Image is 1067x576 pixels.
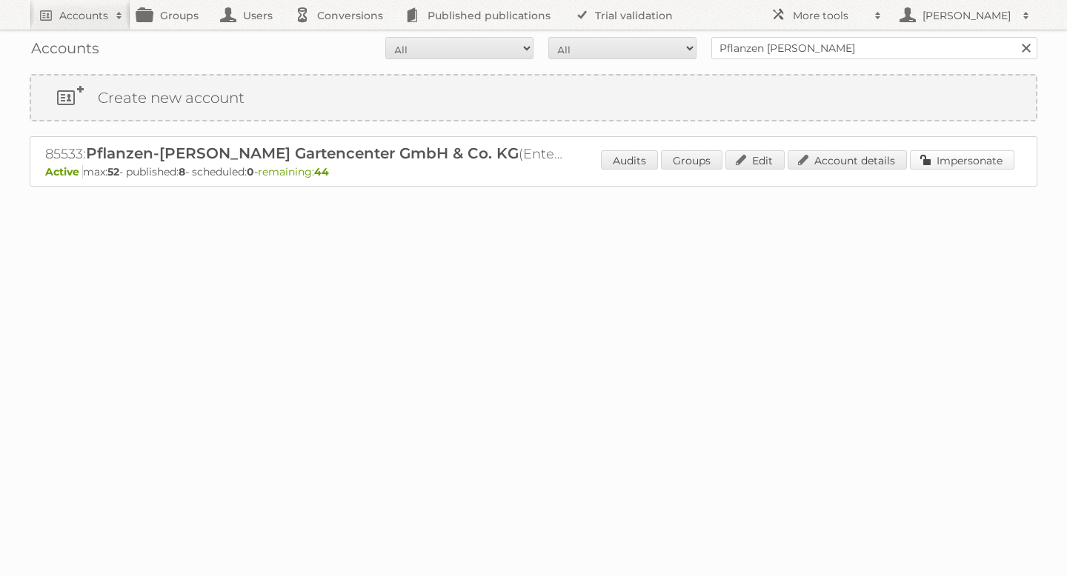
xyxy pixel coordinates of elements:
a: Account details [788,150,907,170]
strong: 44 [314,165,329,178]
h2: More tools [793,8,867,23]
a: Groups [661,150,722,170]
a: Audits [601,150,658,170]
span: Pflanzen-[PERSON_NAME] Gartencenter GmbH & Co. KG [86,144,519,162]
a: Create new account [31,76,1036,120]
a: Edit [725,150,785,170]
h2: [PERSON_NAME] [919,8,1015,23]
strong: 52 [107,165,119,178]
h2: Accounts [59,8,108,23]
span: remaining: [258,165,329,178]
span: Active [45,165,83,178]
p: max: - published: - scheduled: - [45,165,1022,178]
strong: 0 [247,165,254,178]
h2: 85533: (Enterprise 52) [45,144,564,164]
strong: 8 [179,165,185,178]
a: Impersonate [910,150,1014,170]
